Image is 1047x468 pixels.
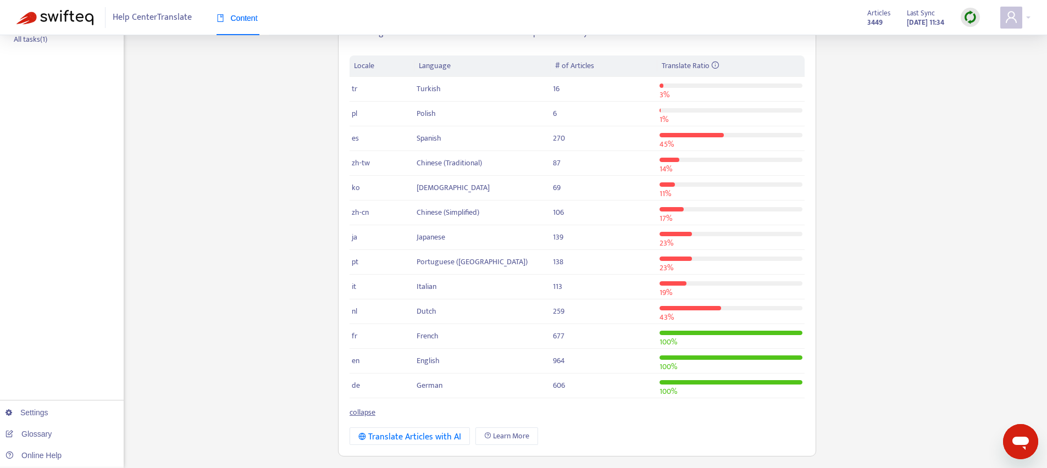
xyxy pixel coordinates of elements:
[417,82,441,95] span: Turkish
[217,14,258,23] span: Content
[660,88,669,101] span: 3 %
[660,113,668,126] span: 1 %
[217,14,224,22] span: book
[553,181,561,194] span: 69
[417,354,440,367] span: English
[350,406,375,419] a: collapse
[660,286,672,299] span: 19 %
[553,107,557,120] span: 6
[414,55,551,77] th: Language
[553,255,563,268] span: 138
[553,206,564,219] span: 106
[907,16,944,29] strong: [DATE] 11:34
[660,360,677,373] span: 100 %
[417,107,436,120] span: Polish
[475,427,538,445] a: Learn More
[5,451,62,460] a: Online Help
[1003,424,1038,459] iframe: Button to launch messaging window
[417,280,436,293] span: Italian
[662,60,800,72] div: Translate Ratio
[417,330,439,342] span: French
[493,430,529,442] span: Learn More
[350,427,470,445] button: Translate Articles with AI
[417,206,479,219] span: Chinese (Simplified)
[553,354,565,367] span: 964
[352,354,359,367] span: en
[352,330,357,342] span: fr
[350,13,805,40] p: Localizing your help center improves customer satisfaction by providing support in their preferre...
[553,157,561,169] span: 87
[867,16,883,29] strong: 3449
[660,212,672,225] span: 17 %
[867,7,890,19] span: Articles
[1005,10,1018,24] span: user
[417,379,442,392] span: German
[352,255,358,268] span: pt
[14,34,47,45] p: All tasks ( 1 )
[417,231,445,243] span: Japanese
[417,157,482,169] span: Chinese (Traditional)
[417,305,436,317] span: Dutch
[660,385,677,398] span: 100 %
[553,305,564,317] span: 259
[352,206,369,219] span: zh-cn
[352,379,360,392] span: de
[553,379,565,392] span: 606
[660,237,673,249] span: 23 %
[417,132,441,144] span: Spanish
[350,55,414,77] th: Locale
[553,231,563,243] span: 139
[352,107,357,120] span: pl
[417,255,528,268] span: Portuguese ([GEOGRAPHIC_DATA])
[352,82,357,95] span: tr
[352,305,357,317] span: nl
[352,181,360,194] span: ko
[963,10,977,24] img: sync.dc5367851b00ba804db3.png
[553,132,565,144] span: 270
[16,10,93,25] img: Swifteq
[553,330,564,342] span: 677
[352,157,370,169] span: zh-tw
[660,261,673,274] span: 23 %
[907,7,935,19] span: Last Sync
[551,55,657,77] th: # of Articles
[553,82,559,95] span: 16
[352,231,357,243] span: ja
[660,311,674,324] span: 43 %
[660,336,677,348] span: 100 %
[660,138,674,151] span: 45 %
[113,7,192,28] span: Help Center Translate
[553,280,562,293] span: 113
[352,132,359,144] span: es
[352,280,356,293] span: it
[660,187,671,200] span: 11 %
[5,430,52,438] a: Glossary
[660,163,672,175] span: 14 %
[417,181,490,194] span: [DEMOGRAPHIC_DATA]
[5,408,48,417] a: Settings
[358,430,461,444] div: Translate Articles with AI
